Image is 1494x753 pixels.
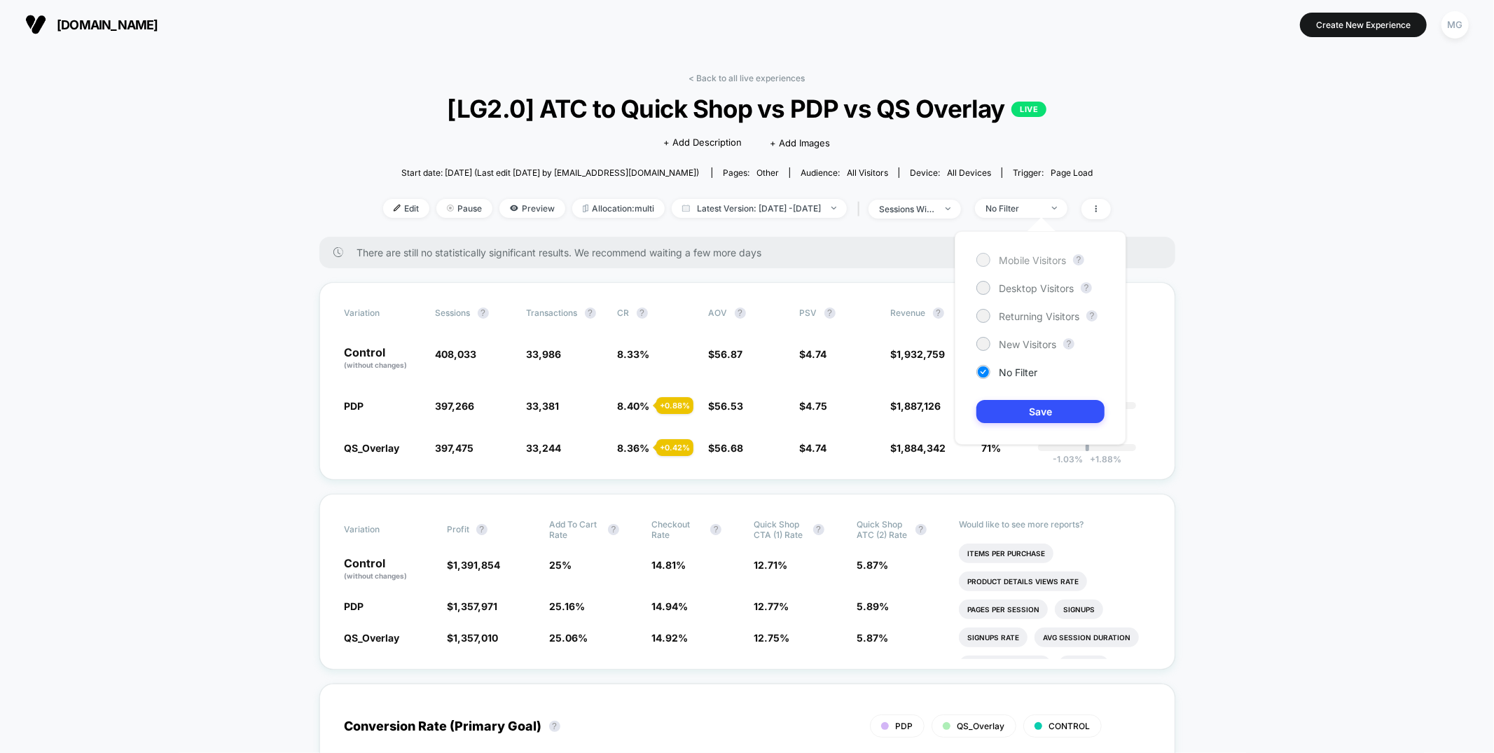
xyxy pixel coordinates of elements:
span: QS_Overlay [345,442,400,454]
span: $ [709,400,744,412]
span: All Visitors [847,167,888,178]
span: Sessions [436,308,471,318]
span: 33,986 [527,348,562,360]
button: ? [1086,310,1098,322]
span: $ [891,442,946,454]
span: 4.74 [806,348,827,360]
img: rebalance [583,205,588,212]
span: 14.92 % [651,632,688,644]
button: ? [549,721,560,732]
button: ? [813,524,824,535]
span: all devices [947,167,991,178]
div: Pages: [723,167,779,178]
span: Page Load [1051,167,1093,178]
span: CR [618,308,630,318]
button: ? [735,308,746,319]
button: ? [933,308,944,319]
span: 12.77 % [754,600,789,612]
p: Would like to see more reports? [959,519,1150,530]
img: end [831,207,836,209]
span: Variation [345,519,422,540]
span: Quick Shop ATC (2) rate [857,519,908,540]
span: Profit [447,524,469,534]
button: [DOMAIN_NAME] [21,13,162,36]
li: Signups Rate [959,628,1028,647]
span: $ [800,400,828,412]
button: ? [824,308,836,319]
span: $ [447,600,497,612]
span: Variation [345,308,422,319]
img: end [946,207,950,210]
span: -1.03 % [1053,454,1084,464]
p: Control [345,558,433,581]
span: QS_Overlay [957,721,1005,731]
li: Product Details Views Rate [959,572,1087,591]
li: Profit Per Session [959,656,1051,675]
span: Allocation: multi [572,199,665,218]
span: New Visitors [999,338,1056,350]
span: Pause [436,199,492,218]
p: LIVE [1011,102,1046,117]
span: [DOMAIN_NAME] [57,18,158,32]
li: Returns [1058,656,1109,675]
span: Device: [899,167,1002,178]
span: 56.68 [715,442,744,454]
span: 8.40 % [618,400,650,412]
img: end [447,205,454,212]
span: + Add Images [770,137,830,148]
span: Preview [499,199,565,218]
span: QS_Overlay [345,632,400,644]
div: No Filter [985,203,1042,214]
span: Revenue [891,308,926,318]
li: Avg Session Duration [1035,628,1139,647]
img: end [1052,207,1057,209]
span: 12.75 % [754,632,790,644]
span: 8.33 % [618,348,650,360]
span: 33,381 [527,400,560,412]
span: Quick Shop CTA (1) rate [754,519,806,540]
button: ? [478,308,489,319]
span: | [854,199,869,219]
span: 1,357,971 [453,600,497,612]
span: 56.53 [715,400,744,412]
div: Trigger: [1013,167,1093,178]
span: 5.87 % [857,632,888,644]
div: MG [1441,11,1469,39]
span: 1.88 % [1084,454,1122,464]
li: Items Per Purchase [959,544,1053,563]
span: 4.74 [806,442,827,454]
span: 14.81 % [651,559,686,571]
span: [LG2.0] ATC to Quick Shop vs PDP vs QS Overlay [420,94,1074,123]
span: No Filter [999,366,1037,378]
span: 25.06 % [549,632,588,644]
span: $ [891,400,941,412]
span: There are still no statistically significant results. We recommend waiting a few more days [357,247,1147,258]
li: Pages Per Session [959,600,1048,619]
li: Signups [1055,600,1103,619]
button: MG [1437,11,1473,39]
span: 12.71 % [754,559,788,571]
span: 1,357,010 [453,632,498,644]
img: edit [394,205,401,212]
span: PDP [345,600,364,612]
button: ? [637,308,648,319]
button: Create New Experience [1300,13,1427,37]
span: Transactions [527,308,578,318]
span: Edit [383,199,429,218]
div: Audience: [801,167,888,178]
span: Mobile Visitors [999,254,1066,266]
span: other [756,167,779,178]
span: PSV [800,308,817,318]
span: 14.94 % [651,600,688,612]
span: 33,244 [527,442,562,454]
span: $ [800,348,827,360]
div: + 0.42 % [656,439,693,456]
span: 4.75 [806,400,828,412]
span: 408,033 [436,348,477,360]
span: 1,391,854 [453,559,500,571]
span: 5.89 % [857,600,889,612]
button: ? [476,524,487,535]
span: Checkout Rate [651,519,703,540]
span: $ [709,348,743,360]
span: Desktop Visitors [999,282,1074,294]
